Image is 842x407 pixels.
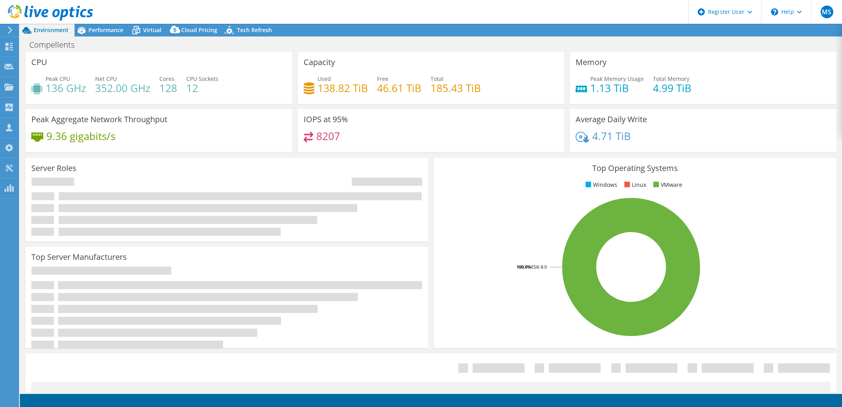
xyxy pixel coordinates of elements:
span: Virtual [143,26,161,34]
tspan: 100.0% [517,264,531,270]
span: Total [431,75,444,83]
h3: Peak Aggregate Network Throughput [31,115,167,124]
span: Net CPU [95,75,117,83]
h3: Top Operating Systems [440,164,831,173]
h3: IOPS at 95% [304,115,348,124]
span: Peak Memory Usage [590,75,644,83]
h4: 138.82 TiB [318,84,368,92]
h4: 352.00 GHz [95,84,150,92]
h3: Capacity [304,58,335,67]
span: Free [377,75,388,83]
h3: CPU [31,58,47,67]
li: Linux [622,180,646,189]
h1: Compellents [26,40,87,49]
h4: 185.43 TiB [431,84,481,92]
span: Cloud Pricing [181,26,217,34]
h4: 4.71 TiB [592,132,631,140]
h3: Top Server Manufacturers [31,253,127,261]
span: Used [318,75,331,83]
li: VMware [651,180,682,189]
h4: 12 [186,84,218,92]
span: MS [821,6,833,18]
tspan: ESXi 8.0 [531,264,547,270]
span: Peak CPU [46,75,70,83]
svg: \n [771,8,778,15]
h3: Memory [576,58,607,67]
span: Performance [88,26,123,34]
h4: 136 GHz [46,84,86,92]
h4: 9.36 gigabits/s [46,132,115,140]
span: Total Memory [653,75,689,83]
span: Environment [34,26,69,34]
span: Cores [159,75,174,83]
h4: 128 [159,84,177,92]
li: Windows [584,180,617,189]
span: CPU Sockets [186,75,218,83]
h3: Server Roles [31,164,77,173]
h3: Average Daily Write [576,115,647,124]
span: Tech Refresh [237,26,272,34]
h4: 1.13 TiB [590,84,644,92]
h4: 8207 [316,132,340,140]
h4: 4.99 TiB [653,84,691,92]
h4: 46.61 TiB [377,84,421,92]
